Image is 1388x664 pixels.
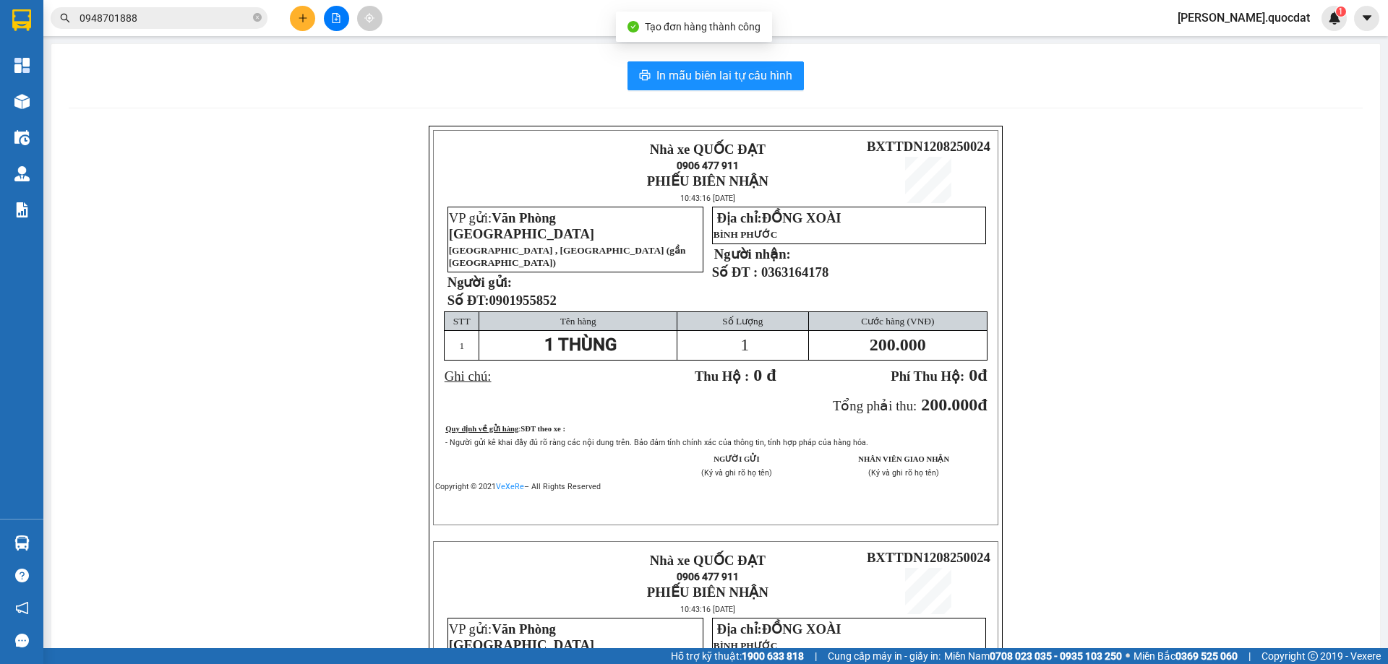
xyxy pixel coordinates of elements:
span: Quy định về gửi hàng [445,425,518,433]
a: VeXeRe [496,482,524,491]
strong: 0708 023 035 - 0935 103 250 [990,650,1122,662]
span: 0906 477 911 [677,160,739,171]
span: Hỗ trợ kỹ thuật: [671,648,804,664]
span: Cung cấp máy in - giấy in: [828,648,941,664]
strong: Nhà xe QUỐC ĐẠT [650,142,766,157]
input: Tìm tên, số ĐT hoặc mã đơn [80,10,250,26]
span: Tạo đơn hàng thành công [645,21,761,33]
span: Văn Phòng [GEOGRAPHIC_DATA] [449,210,594,241]
span: 1 [1338,7,1343,17]
strong: PHIẾU BIÊN NHẬN [647,173,768,189]
span: 0906 477 911 [677,571,739,582]
strong: 1900 633 818 [742,650,804,662]
span: BXTTDN1208250024 [867,139,990,154]
span: copyright [1308,651,1318,661]
span: message [15,634,29,647]
strong: Số ĐT : [712,264,758,280]
span: (Ký và ghi rõ họ tên) [868,468,939,478]
span: Địa chỉ: [716,621,841,637]
span: [PERSON_NAME].quocdat [1166,9,1321,27]
span: ⚪️ [1126,653,1130,659]
span: printer [639,69,651,83]
span: BXTTDN1208250024 [867,550,990,565]
span: close-circle [253,13,262,22]
img: warehouse-icon [14,130,30,145]
span: Tên hàng [560,316,596,327]
span: 200.000 [921,395,977,414]
span: Địa chỉ: [716,210,841,225]
span: Số Lượng [722,316,763,327]
button: printerIn mẫu biên lai tự cấu hình [627,61,804,90]
img: dashboard-icon [14,58,30,73]
img: logo [441,146,542,197]
button: plus [290,6,315,31]
span: VP gửi: [449,210,594,241]
strong: đ [891,366,987,384]
span: BÌNH PHƯỚC [714,229,778,240]
strong: Người gửi: [447,275,512,290]
span: 0 [969,366,977,384]
span: question-circle [15,569,29,582]
span: | [1248,648,1251,664]
img: solution-icon [14,202,30,217]
span: Thu Hộ : [695,368,749,384]
img: logo [441,556,542,607]
span: aim [364,13,374,23]
strong: PHIẾU BIÊN NHẬN [647,585,768,600]
span: (Ký và ghi rõ họ tên) [701,468,772,478]
span: Miền Nam [944,648,1122,664]
strong: Người nhận: [714,246,791,262]
strong: NHÂN VIÊN GIAO NHẬN [858,455,949,463]
span: Miền Bắc [1134,648,1238,664]
span: In mẫu biên lai tự cấu hình [656,66,792,85]
img: warehouse-icon [14,535,30,551]
span: ĐỒNG XOÀI [762,210,841,225]
img: logo [7,62,108,113]
span: Copyright © 2021 – All Rights Reserved [435,482,601,491]
span: file-add [331,13,341,23]
button: aim [357,6,382,31]
span: search [60,13,70,23]
span: STT [453,316,471,327]
span: 0901955852 [489,293,556,308]
strong: NGƯỜI GỬI [714,455,759,463]
span: Ghi chú: [445,368,492,384]
img: warehouse-icon [14,94,30,109]
span: 10:43:16 [DATE] [680,194,735,203]
span: 0363164178 [761,264,828,280]
img: logo-vxr [12,9,31,31]
sup: 1 [1336,7,1346,17]
img: warehouse-icon [14,166,30,181]
span: ĐỒNG XOÀI [762,621,841,637]
span: plus [298,13,308,23]
span: Cước hàng (VNĐ) [861,316,934,327]
span: 200.000 [870,335,926,354]
strong: PHIẾU BIÊN NHẬN [109,92,152,139]
button: caret-down [1354,6,1379,31]
span: : [518,425,565,433]
span: caret-down [1361,12,1374,25]
strong: SĐT theo xe : [520,425,565,433]
span: close-circle [253,12,262,25]
strong: 0369 525 060 [1175,650,1238,662]
button: file-add [324,6,349,31]
span: notification [15,601,29,615]
span: | [815,648,817,664]
strong: Nhà xe QUỐC ĐẠT [650,553,766,568]
span: [GEOGRAPHIC_DATA] , [GEOGRAPHIC_DATA] (gần [GEOGRAPHIC_DATA]) [449,245,686,268]
span: 1 THÙNG [544,335,617,355]
span: 1 [740,335,749,354]
span: 1 [459,340,464,351]
span: VP gửi: [449,621,594,652]
span: 10:43:16 [DATE] [680,605,735,614]
span: Văn Phòng [GEOGRAPHIC_DATA] [449,621,594,652]
strong: Nhà xe QUỐC ĐẠT [110,13,150,60]
span: Tổng phải thu: [833,398,917,413]
span: 0 đ [753,366,776,384]
img: icon-new-feature [1328,12,1341,25]
span: BÌNH PHƯỚC [714,640,778,651]
span: - Người gửi kê khai đầy đủ rõ ràng các nội dung trên. Bảo đảm tính chính xác của thông tin, tính ... [445,438,868,447]
span: BXTTDN1208250023 [153,97,277,112]
span: 0906 477 911 [109,63,151,90]
span: Phí Thu Hộ: [891,368,964,384]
